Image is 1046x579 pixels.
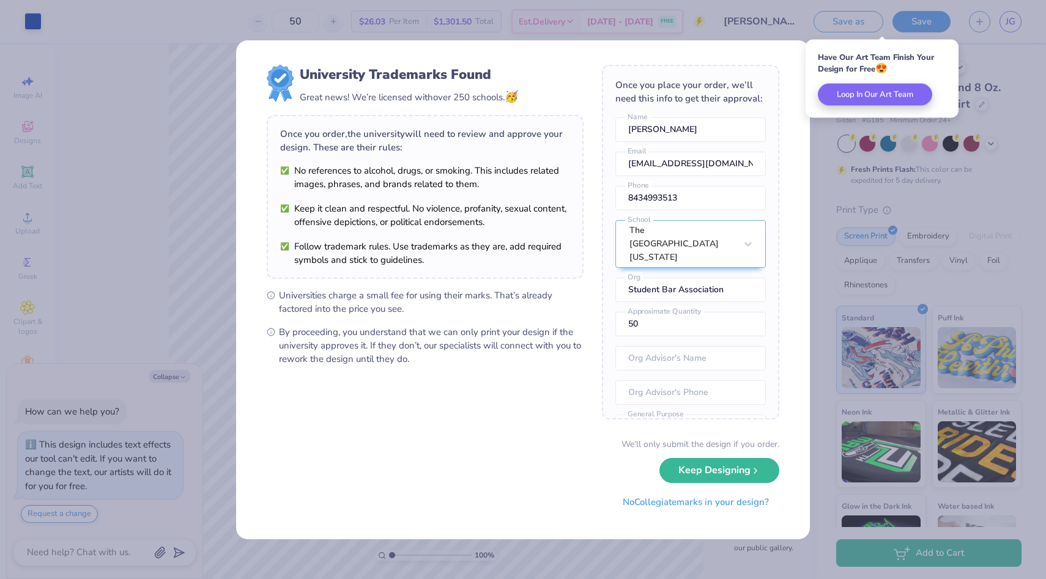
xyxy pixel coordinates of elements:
[267,65,294,101] img: license-marks-badge.png
[659,458,779,483] button: Keep Designing
[818,52,946,75] div: Have Our Art Team Finish Your Design for Free
[279,325,584,366] span: By proceeding, you understand that we can only print your design if the university approves it. I...
[505,89,518,104] span: 🥳
[280,202,570,229] li: Keep it clean and respectful. No violence, profanity, sexual content, offensive depictions, or po...
[621,438,779,451] div: We’ll only submit the design if you order.
[615,117,766,142] input: Name
[818,84,932,106] button: Loop In Our Art Team
[280,240,570,267] li: Follow trademark rules. Use trademarks as they are, add required symbols and stick to guidelines.
[300,89,518,105] div: Great news! We’re licensed with over 250 schools.
[615,278,766,302] input: Org
[615,346,766,371] input: Org Advisor's Name
[615,312,766,336] input: Approximate Quantity
[280,127,570,154] div: Once you order, the university will need to review and approve your design. These are their rules:
[875,62,888,75] span: 😍
[615,186,766,210] input: Phone
[300,65,518,84] div: University Trademarks Found
[615,78,766,105] div: Once you place your order, we’ll need this info to get their approval:
[279,289,584,315] span: Universities charge a small fee for using their marks. That’s already factored into the price you...
[612,490,779,515] button: NoCollegiatemarks in your design?
[615,380,766,405] input: Org Advisor's Phone
[280,164,570,191] li: No references to alcohol, drugs, or smoking. This includes related images, phrases, and brands re...
[629,224,736,264] div: The [GEOGRAPHIC_DATA][US_STATE]
[615,152,766,176] input: Email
